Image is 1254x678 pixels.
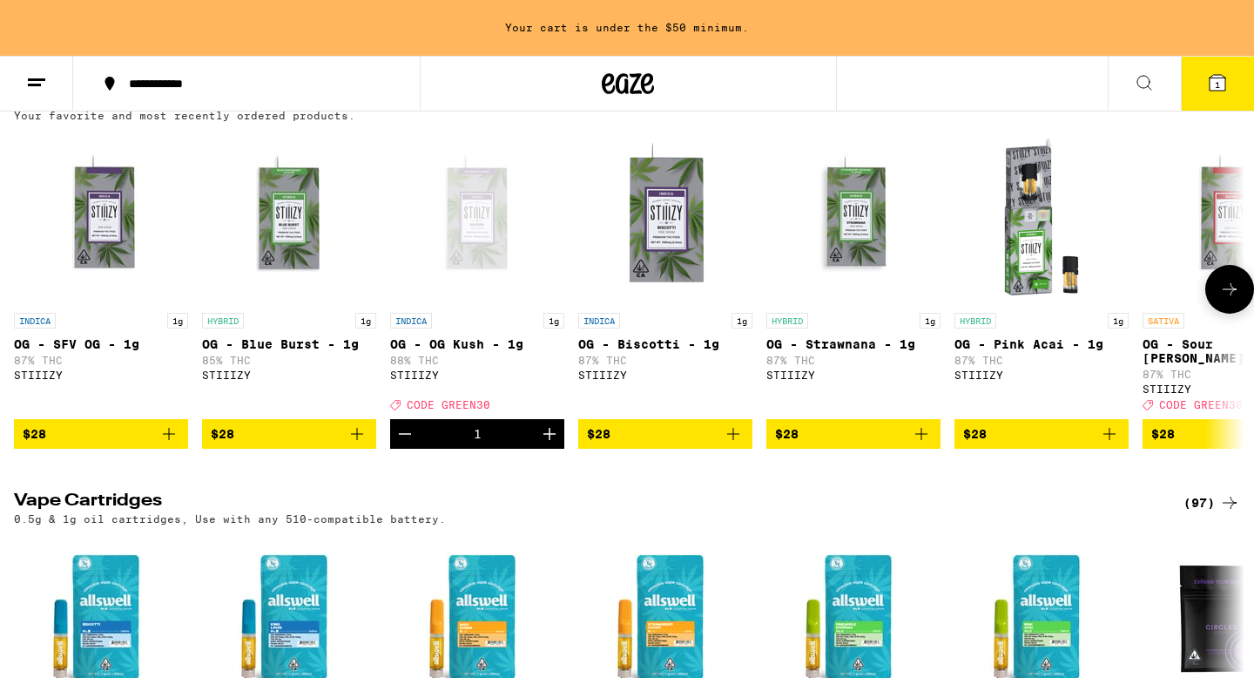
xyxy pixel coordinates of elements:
[390,337,564,351] p: OG - OG Kush - 1g
[14,419,188,449] button: Add to bag
[775,427,799,441] span: $28
[14,513,446,525] p: 0.5g & 1g oil cartridges, Use with any 510-compatible battery.
[202,130,376,304] img: STIIIZY - OG - Blue Burst - 1g
[578,337,752,351] p: OG - Biscotti - 1g
[390,313,432,329] p: INDICA
[578,355,752,366] p: 87% THC
[766,419,940,449] button: Add to bag
[766,355,940,366] p: 87% THC
[14,110,355,121] p: Your favorite and most recently ordered products.
[954,370,1129,381] div: STIIIZY
[211,427,234,441] span: $28
[1108,313,1129,329] p: 1g
[954,130,1129,419] a: Open page for OG - Pink Acai - 1g from STIIIZY
[167,313,188,329] p: 1g
[355,313,376,329] p: 1g
[1151,427,1175,441] span: $28
[23,427,46,441] span: $28
[14,337,188,351] p: OG - SFV OG - 1g
[766,313,808,329] p: HYBRID
[14,130,188,419] a: Open page for OG - SFV OG - 1g from STIIIZY
[578,130,752,304] img: STIIIZY - OG - Biscotti - 1g
[202,370,376,381] div: STIIIZY
[963,427,987,441] span: $28
[578,370,752,381] div: STIIIZY
[954,337,1129,351] p: OG - Pink Acai - 1g
[1183,492,1240,513] a: (97)
[954,130,1129,304] img: STIIIZY - OG - Pink Acai - 1g
[14,313,56,329] p: INDICA
[390,370,564,381] div: STIIIZY
[954,313,996,329] p: HYBRID
[1215,79,1220,90] span: 1
[766,337,940,351] p: OG - Strawnana - 1g
[14,130,188,304] img: STIIIZY - OG - SFV OG - 1g
[474,427,482,441] div: 1
[766,370,940,381] div: STIIIZY
[1181,57,1254,111] button: 1
[766,130,940,304] img: STIIIZY - OG - Strawnana - 1g
[954,355,1129,366] p: 87% THC
[578,130,752,419] a: Open page for OG - Biscotti - 1g from STIIIZY
[766,130,940,419] a: Open page for OG - Strawnana - 1g from STIIIZY
[202,419,376,449] button: Add to bag
[14,355,188,366] p: 87% THC
[407,399,490,410] span: CODE GREEN30
[202,337,376,351] p: OG - Blue Burst - 1g
[202,130,376,419] a: Open page for OG - Blue Burst - 1g from STIIIZY
[543,313,564,329] p: 1g
[578,419,752,449] button: Add to bag
[578,313,620,329] p: INDICA
[954,419,1129,449] button: Add to bag
[731,313,752,329] p: 1g
[1159,399,1243,410] span: CODE GREEN30
[1143,313,1184,329] p: SATIVA
[920,313,940,329] p: 1g
[202,313,244,329] p: HYBRID
[390,130,564,419] a: Open page for OG - OG Kush - 1g from STIIIZY
[10,12,125,26] span: Hi. Need any help?
[535,419,564,449] button: Increment
[202,355,376,366] p: 85% THC
[390,419,420,449] button: Decrement
[14,492,1155,513] h2: Vape Cartridges
[14,370,188,381] div: STIIIZY
[587,427,610,441] span: $28
[390,355,564,366] p: 88% THC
